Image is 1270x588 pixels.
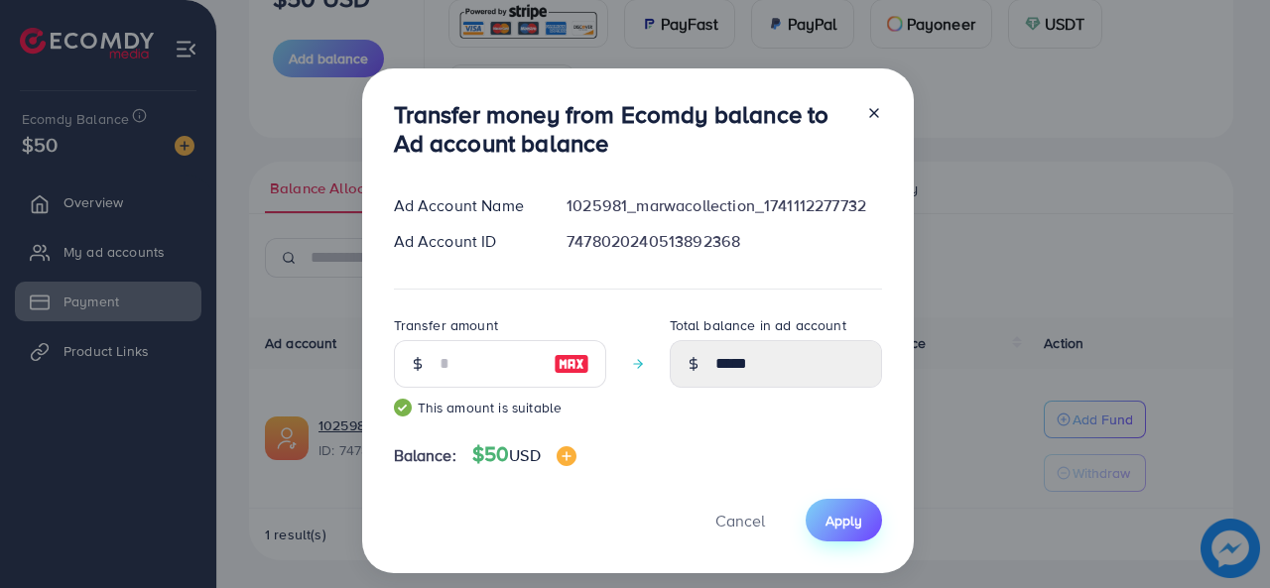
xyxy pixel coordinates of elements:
[472,442,576,467] h4: $50
[691,499,790,541] button: Cancel
[715,510,765,531] span: Cancel
[394,398,606,417] small: This amount is suitable
[551,194,897,217] div: 1025981_marwacollection_1741112277732
[557,446,576,466] img: image
[554,352,589,376] img: image
[394,399,412,416] img: guide
[394,444,456,467] span: Balance:
[509,444,540,466] span: USD
[670,315,846,335] label: Total balance in ad account
[551,230,897,253] div: 7478020240513892368
[378,230,552,253] div: Ad Account ID
[394,315,498,335] label: Transfer amount
[394,100,850,158] h3: Transfer money from Ecomdy balance to Ad account balance
[825,511,862,530] span: Apply
[806,499,882,541] button: Apply
[378,194,552,217] div: Ad Account Name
